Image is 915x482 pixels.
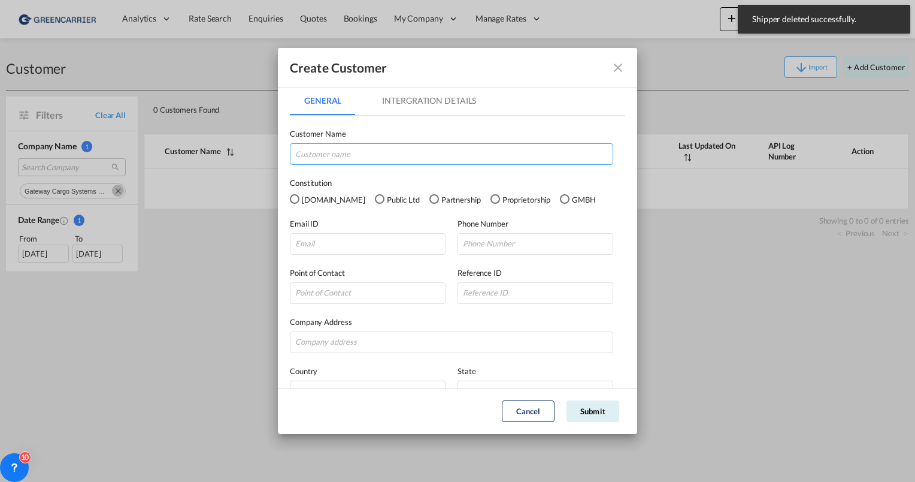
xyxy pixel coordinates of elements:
[278,48,637,433] md-dialog: GeneralIntergration Details ...
[290,128,613,140] label: Customer Name
[457,218,613,230] label: Phone Number
[560,192,596,206] md-radio-button: GMBH
[457,267,613,279] label: Reference ID
[457,381,613,402] md-select: {{(ctrl.parent.shipperInfo.viewShipper && !ctrl.parent.shipperInfo.state) ? 'N/A' : 'State' }}
[290,86,502,115] md-pagination-wrapper: Use the left and right arrow keys to navigate between tabs
[457,233,613,255] input: Phone Number
[290,267,446,279] label: Point of Contact
[290,60,387,76] div: Create Customer
[290,365,446,377] label: Country
[290,316,613,328] label: Company Address
[368,86,490,115] md-tab-item: Intergration Details
[606,56,630,80] button: icon-close fg-AAA8AD
[290,233,446,255] input: Email
[290,381,446,402] md-select: {{(ctrl.parent.shipperInfo.viewShipper && !ctrl.parent.shipperInfo.country) ? 'N/A' : 'Choose Cou...
[457,282,613,304] input: Reference ID
[429,192,481,206] md-radio-button: Partnership
[566,400,619,422] button: Submit
[290,332,613,353] input: Company address
[457,365,613,377] label: State
[749,13,899,25] span: Shipper deleted successfully.
[290,282,446,304] input: Point of Contact
[290,177,625,189] label: Constitution
[502,400,555,422] button: Cancel
[490,192,551,206] md-radio-button: Proprietorship
[290,218,446,230] label: Email ID
[290,192,365,206] md-radio-button: Pvt.Ltd
[290,143,613,165] input: Customer name
[375,192,420,206] md-radio-button: Public Ltd
[611,61,625,75] md-icon: icon-close fg-AAA8AD
[290,86,356,115] md-tab-item: General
